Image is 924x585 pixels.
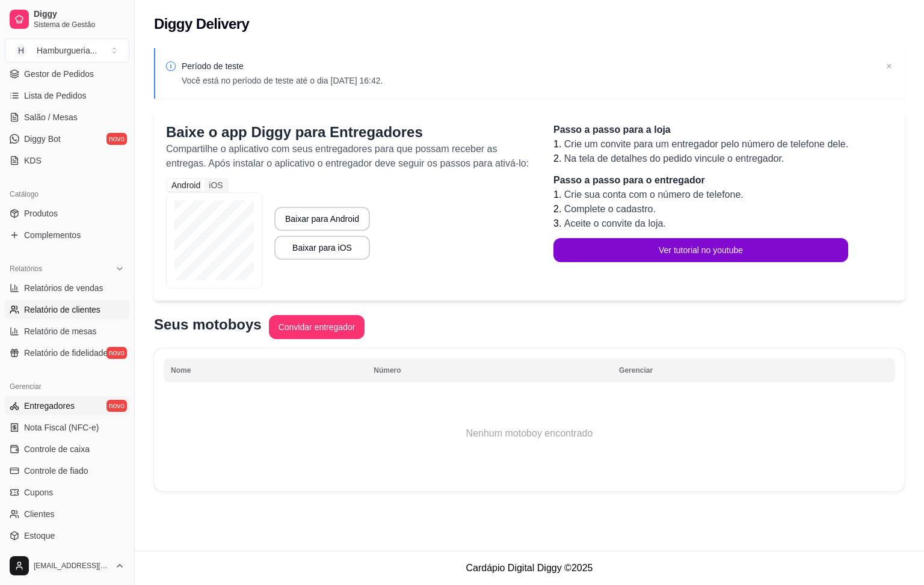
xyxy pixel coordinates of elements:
[15,44,27,57] span: H
[24,68,94,80] span: Gestor de Pedidos
[5,396,129,415] a: Entregadoresnovo
[553,123,848,137] p: Passo a passo para a loja
[205,179,227,191] div: iOS
[24,111,78,123] span: Salão / Mesas
[135,551,924,585] footer: Cardápio Digital Diggy © 2025
[24,443,90,455] span: Controle de caixa
[5,461,129,480] a: Controle de fiado
[5,151,129,170] a: KDS
[24,133,61,145] span: Diggy Bot
[24,530,55,542] span: Estoque
[24,90,87,102] span: Lista de Pedidos
[37,44,97,57] div: Hamburgueria ...
[5,418,129,437] a: Nota Fiscal (NFC-e)
[553,188,848,202] li: 1.
[5,322,129,341] a: Relatório de mesas
[24,325,97,337] span: Relatório de mesas
[164,358,366,382] th: Nome
[5,343,129,363] a: Relatório de fidelidadenovo
[24,282,103,294] span: Relatórios de vendas
[167,179,205,191] div: Android
[564,139,848,149] span: Crie um convite para um entregador pelo número de telefone dele.
[34,9,125,20] span: Diggy
[24,207,58,219] span: Produtos
[5,483,129,502] a: Cupons
[553,216,848,231] li: 3.
[553,202,848,216] li: 2.
[24,508,55,520] span: Clientes
[564,204,656,214] span: Complete o cadastro.
[24,155,42,167] span: KDS
[182,60,383,72] p: Período de teste
[166,123,529,142] p: Baixe o app Diggy para Entregadores
[5,204,129,223] a: Produtos
[553,152,848,166] li: 2.
[5,64,129,84] a: Gestor de Pedidos
[24,421,99,433] span: Nota Fiscal (NFC-e)
[553,238,848,262] button: Ver tutorial no youtube
[553,173,848,188] p: Passo a passo para o entregador
[5,38,129,63] button: Select a team
[154,315,262,334] p: Seus motoboys
[274,207,370,231] button: Baixar para Android
[24,304,100,316] span: Relatório de clientes
[5,185,129,204] div: Catálogo
[24,400,75,412] span: Entregadores
[5,526,129,545] a: Estoque
[5,129,129,149] a: Diggy Botnovo
[366,358,612,382] th: Número
[5,86,129,105] a: Lista de Pedidos
[5,377,129,396] div: Gerenciar
[34,20,125,29] span: Sistema de Gestão
[10,264,42,274] span: Relatórios
[5,551,129,580] button: [EMAIL_ADDRESS][DOMAIN_NAME]
[5,278,129,298] a: Relatórios de vendas
[164,385,895,482] td: Nenhum motoboy encontrado
[269,315,365,339] button: Convidar entregador
[564,153,784,164] span: Na tela de detalhes do pedido vincule o entregador.
[24,229,81,241] span: Complementos
[5,440,129,459] a: Controle de caixa
[5,300,129,319] a: Relatório de clientes
[553,137,848,152] li: 1.
[564,218,666,228] span: Aceite o convite da loja.
[166,142,529,171] p: Compartilhe o aplicativo com seus entregadores para que possam receber as entregas. Após instalar...
[5,108,129,127] a: Salão / Mesas
[274,236,370,260] button: Baixar para iOS
[34,561,110,571] span: [EMAIL_ADDRESS][DOMAIN_NAME]
[24,486,53,498] span: Cupons
[5,225,129,245] a: Complementos
[612,358,895,382] th: Gerenciar
[24,347,108,359] span: Relatório de fidelidade
[24,465,88,477] span: Controle de fiado
[5,504,129,524] a: Clientes
[154,14,249,34] h2: Diggy Delivery
[182,75,383,87] p: Você está no período de teste até o dia [DATE] 16:42.
[564,189,744,200] span: Crie sua conta com o número de telefone.
[5,5,129,34] a: DiggySistema de Gestão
